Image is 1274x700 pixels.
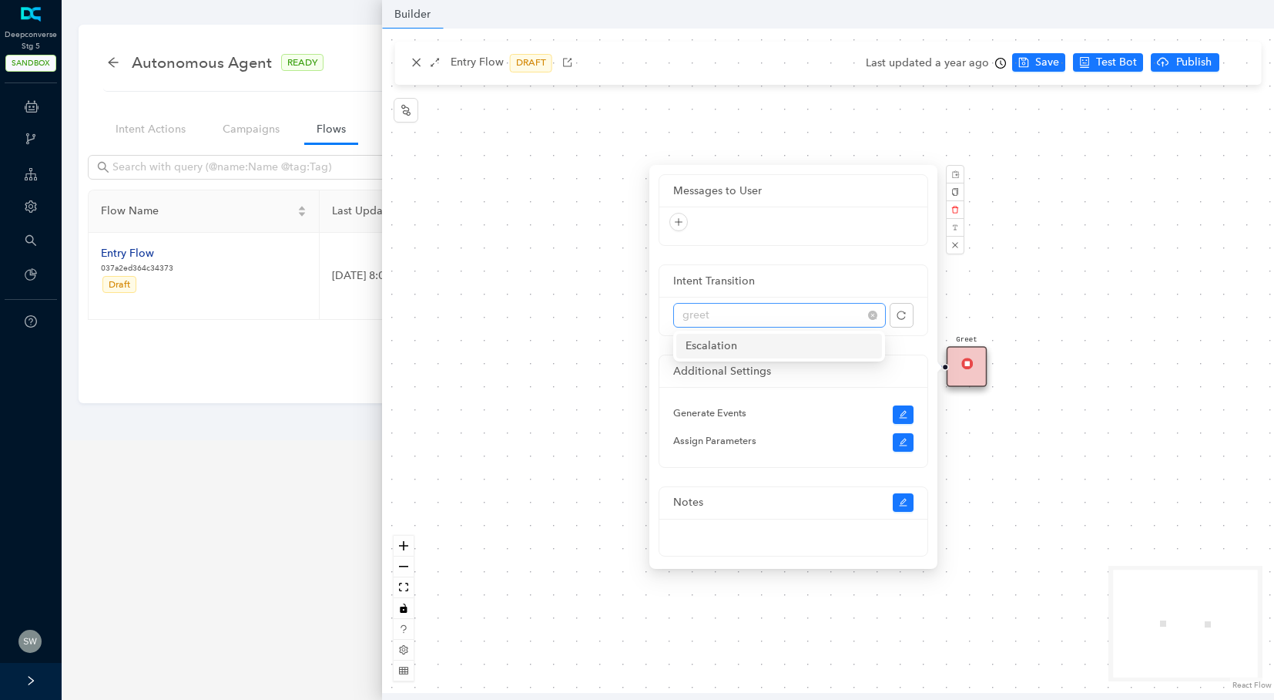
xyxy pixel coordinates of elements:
[890,303,914,328] span: reload
[961,358,973,369] img: End
[25,200,37,213] span: setting
[210,115,292,143] a: Campaigns
[332,203,604,220] span: Last Updated
[682,304,877,327] span: greet
[893,433,914,452] button: edit
[97,161,109,173] span: search
[320,190,629,233] th: Last Updated
[676,334,882,358] div: Escalation
[18,630,42,653] img: c3ccc3f0c05bac1ff29357cbd66b20c9
[25,234,37,247] span: search
[281,54,324,71] span: READY
[101,262,173,274] p: 037a2ed364c34373
[107,56,119,69] span: arrow-left
[103,115,198,143] a: Intent Actions
[947,346,987,387] div: GreetEnd
[674,217,683,227] span: plus
[893,406,914,424] button: edit
[5,55,56,72] span: SANDBOX
[673,494,893,511] div: Notes
[89,190,320,233] th: Flow Name
[673,363,914,380] div: Additional Settings
[109,279,130,290] span: Draft
[673,435,756,446] span: Assign Parameters
[673,407,746,419] span: Generate Events
[893,493,914,512] button: edit
[25,315,37,328] span: question-circle
[132,50,272,75] span: Autonomous Agent
[25,133,37,145] span: branches
[101,203,294,220] span: Flow Name
[899,438,908,447] span: edit
[304,115,358,143] a: Flows
[370,115,451,143] a: Parameters
[107,56,119,69] div: back
[686,338,873,355] div: Escalation
[112,159,451,176] input: Search with query (@name:Name @tag:Tag)
[899,498,908,507] span: edit
[673,273,914,290] div: Intent Transition
[320,233,629,320] td: [DATE] 8:09 PM
[956,335,977,345] pre: Greet
[868,311,877,320] span: close-circle
[25,268,37,281] span: pie-chart
[899,410,908,419] span: edit
[101,245,173,262] div: Entry Flow
[673,183,914,200] div: Messages to User
[669,213,688,231] button: plus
